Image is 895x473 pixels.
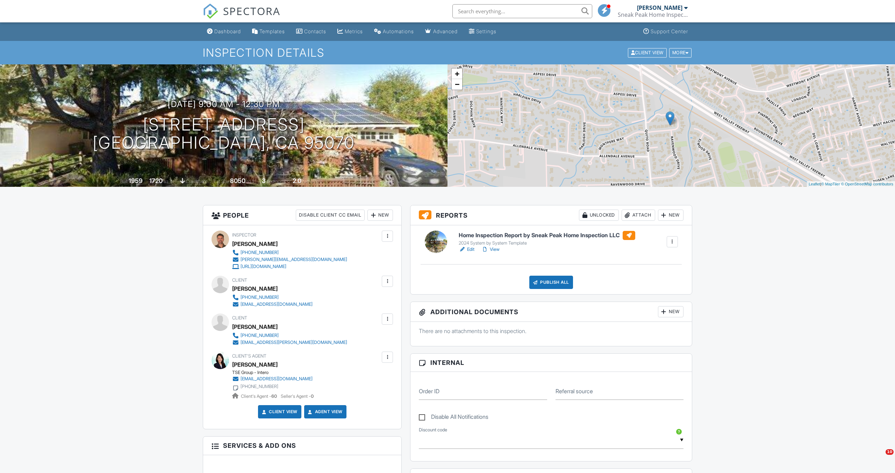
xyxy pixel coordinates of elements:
[335,25,366,38] a: Metrics
[214,28,241,34] div: Dashboard
[232,359,278,370] div: [PERSON_NAME]
[203,47,692,59] h1: Inspection Details
[232,256,347,263] a: [PERSON_NAME][EMAIL_ADDRESS][DOMAIN_NAME]
[476,28,496,34] div: Settings
[304,28,326,34] div: Contacts
[232,315,247,320] span: Client
[232,301,313,308] a: [EMAIL_ADDRESS][DOMAIN_NAME]
[618,11,688,18] div: Sneak Peak Home Inspection LLC
[871,449,888,466] iframe: Intercom live chat
[556,387,593,395] label: Referral source
[203,205,401,225] h3: People
[232,353,266,359] span: Client's Agent
[246,179,255,184] span: sq.ft.
[241,340,347,345] div: [EMAIL_ADDRESS][PERSON_NAME][DOMAIN_NAME]
[259,28,285,34] div: Templates
[466,25,499,38] a: Settings
[433,28,458,34] div: Advanced
[241,295,279,300] div: [PHONE_NUMBER]
[186,179,208,184] span: crawlspace
[120,179,128,184] span: Built
[459,240,635,246] div: 2024 System by System Template
[241,333,279,338] div: [PHONE_NUMBER]
[232,370,318,375] div: TSE Group - Intero
[249,25,288,38] a: Templates
[459,231,635,240] h6: Home Inspection Report by Sneak Peak Home Inspection LLC
[241,250,279,255] div: [PHONE_NUMBER]
[658,210,683,221] div: New
[232,239,278,249] div: [PERSON_NAME]
[651,28,688,34] div: Support Center
[459,246,474,253] a: Edit
[658,306,683,317] div: New
[452,79,462,90] a: Zoom out
[230,177,245,184] div: 8050
[293,177,301,184] div: 2.0
[628,48,667,57] div: Client View
[419,327,683,335] p: There are no attachments to this inspection.
[410,205,692,225] h3: Reports
[419,414,488,422] label: Disable All Notifications
[203,9,280,24] a: SPECTORA
[168,99,280,109] h3: [DATE] 9:00 am - 12:30 pm
[452,4,592,18] input: Search everything...
[232,332,347,339] a: [PHONE_NUMBER]
[203,437,401,455] h3: Services & Add ons
[129,177,143,184] div: 1959
[241,394,278,399] span: Client's Agent -
[203,3,218,19] img: The Best Home Inspection Software - Spectora
[311,394,314,399] strong: 0
[579,210,619,221] div: Unlocked
[241,384,278,389] div: [PHONE_NUMBER]
[419,387,439,395] label: Order ID
[232,375,313,382] a: [EMAIL_ADDRESS][DOMAIN_NAME]
[232,232,256,238] span: Inspector
[422,25,460,38] a: Advanced
[627,50,668,55] a: Client View
[260,408,298,415] a: Client View
[232,339,347,346] a: [EMAIL_ADDRESS][PERSON_NAME][DOMAIN_NAME]
[481,246,500,253] a: View
[232,263,347,270] a: [URL][DOMAIN_NAME]
[637,4,682,11] div: [PERSON_NAME]
[529,276,573,289] div: Publish All
[419,427,447,433] label: Discount code
[345,28,363,34] div: Metrics
[214,179,229,184] span: Lot Size
[296,210,365,221] div: Disable Client CC Email
[164,179,173,184] span: sq. ft.
[241,257,347,262] div: [PERSON_NAME][EMAIL_ADDRESS][DOMAIN_NAME]
[452,69,462,79] a: Zoom in
[302,179,322,184] span: bathrooms
[232,294,313,301] a: [PHONE_NUMBER]
[640,25,691,38] a: Support Center
[93,115,355,153] h1: [STREET_ADDRESS] [GEOGRAPHIC_DATA], CA 95070
[293,25,329,38] a: Contacts
[410,302,692,322] h3: Additional Documents
[232,283,278,294] div: [PERSON_NAME]
[807,181,895,187] div: |
[262,177,266,184] div: 3
[886,449,894,455] span: 10
[232,322,278,332] div: [PERSON_NAME]
[204,25,244,38] a: Dashboard
[809,182,820,186] a: Leaflet
[307,408,343,415] a: Agent View
[223,3,280,18] span: SPECTORA
[149,177,163,184] div: 1720
[622,210,655,221] div: Attach
[367,210,393,221] div: New
[267,179,286,184] span: bedrooms
[383,28,414,34] div: Automations
[271,394,277,399] strong: 60
[669,48,692,57] div: More
[232,277,247,283] span: Client
[241,264,286,269] div: [URL][DOMAIN_NAME]
[459,231,635,246] a: Home Inspection Report by Sneak Peak Home Inspection LLC 2024 System by System Template
[281,394,314,399] span: Seller's Agent -
[410,354,692,372] h3: Internal
[232,249,347,256] a: [PHONE_NUMBER]
[241,376,313,382] div: [EMAIL_ADDRESS][DOMAIN_NAME]
[841,182,893,186] a: © OpenStreetMap contributors
[371,25,417,38] a: Automations (Basic)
